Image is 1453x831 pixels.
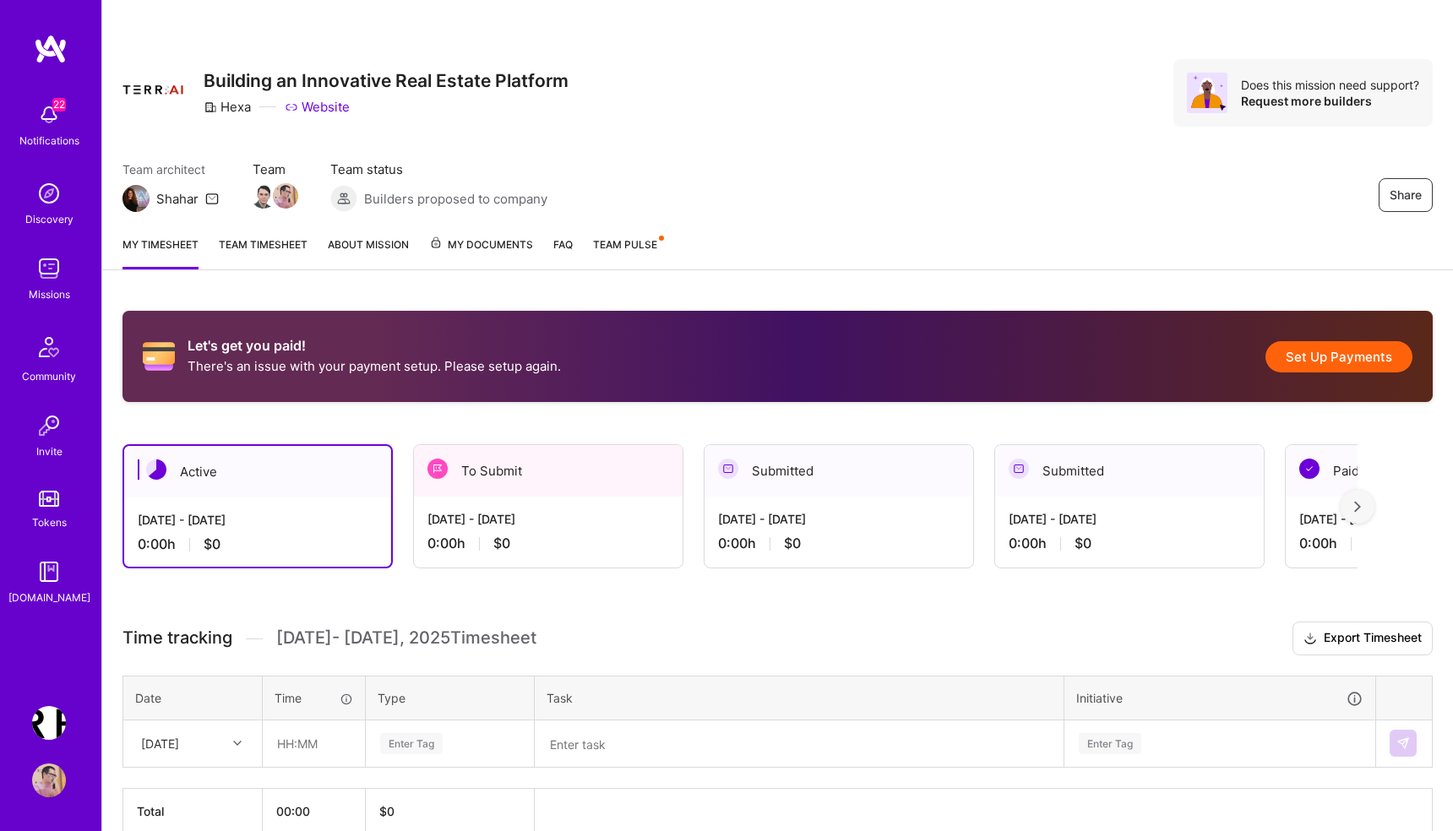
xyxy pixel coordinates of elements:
[29,285,70,303] div: Missions
[156,190,199,208] div: Shahar
[1009,510,1250,528] div: [DATE] - [DATE]
[19,132,79,149] div: Notifications
[493,535,510,552] span: $0
[593,238,657,251] span: Team Pulse
[380,731,443,757] div: Enter Tag
[122,84,183,95] img: Company Logo
[275,689,353,707] div: Time
[28,706,70,740] a: Terr.ai: Building an Innovative Real Estate Platform
[204,100,217,114] i: icon CompanyGray
[122,627,232,649] span: Time tracking
[52,98,66,111] span: 22
[427,510,669,528] div: [DATE] - [DATE]
[427,459,448,479] img: To Submit
[1241,77,1419,93] div: Does this mission need support?
[1079,731,1141,757] div: Enter Tag
[276,627,536,649] span: [DATE] - [DATE] , 2025 Timesheet
[264,721,364,766] input: HH:MM
[429,236,533,269] a: My Documents
[28,763,70,797] a: User Avatar
[32,98,66,132] img: bell
[1292,622,1433,655] button: Export Timesheet
[138,535,378,553] div: 0:00 h
[138,511,378,529] div: [DATE] - [DATE]
[1396,736,1410,750] img: Submit
[34,34,68,64] img: logo
[32,177,66,210] img: discovery
[32,409,66,443] img: Invite
[1241,93,1419,109] div: Request more builders
[379,804,395,818] span: $ 0
[273,183,298,209] img: Team Member Avatar
[330,160,547,178] span: Team status
[146,459,166,480] img: Active
[718,535,960,552] div: 0:00 h
[414,445,683,497] div: To Submit
[553,236,573,269] a: FAQ
[188,357,561,375] p: There's an issue with your payment setup. Please setup again.
[535,676,1064,720] th: Task
[25,210,73,228] div: Discovery
[1075,535,1091,552] span: $0
[204,535,220,553] span: $0
[285,98,350,116] a: Website
[705,445,973,497] div: Submitted
[39,491,59,507] img: tokens
[429,236,533,254] span: My Documents
[219,236,307,269] a: Team timesheet
[205,192,219,205] i: icon Mail
[251,183,276,209] img: Team Member Avatar
[22,367,76,385] div: Community
[330,185,357,212] img: Builders proposed to company
[36,443,63,460] div: Invite
[122,160,219,178] span: Team architect
[718,459,738,479] img: Submitted
[204,70,569,91] h3: Building an Innovative Real Estate Platform
[141,735,179,752] div: [DATE]
[328,236,409,269] a: About Mission
[1379,178,1433,212] button: Share
[32,555,66,589] img: guide book
[1299,459,1320,479] img: Paid Out
[718,510,960,528] div: [DATE] - [DATE]
[29,327,69,367] img: Community
[1076,688,1363,708] div: Initiative
[143,340,175,372] i: icon CreditCard
[188,338,561,354] h2: Let's get you paid!
[122,185,150,212] img: Team Architect
[8,589,90,606] div: [DOMAIN_NAME]
[1303,630,1317,648] i: icon Download
[1354,501,1361,513] img: right
[593,236,662,269] a: Team Pulse
[32,513,67,531] div: Tokens
[124,446,391,497] div: Active
[784,535,801,552] span: $0
[204,98,251,116] div: Hexa
[123,676,263,720] th: Date
[995,445,1264,497] div: Submitted
[233,739,242,747] i: icon Chevron
[122,236,199,269] a: My timesheet
[1265,341,1412,372] button: Set Up Payments
[32,763,66,797] img: User Avatar
[1009,459,1029,479] img: Submitted
[1390,187,1422,204] span: Share
[32,706,66,740] img: Terr.ai: Building an Innovative Real Estate Platform
[364,190,547,208] span: Builders proposed to company
[427,535,669,552] div: 0:00 h
[32,252,66,285] img: teamwork
[275,182,297,210] a: Team Member Avatar
[1187,73,1227,113] img: Avatar
[366,676,535,720] th: Type
[253,160,297,178] span: Team
[1009,535,1250,552] div: 0:00 h
[253,182,275,210] a: Team Member Avatar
